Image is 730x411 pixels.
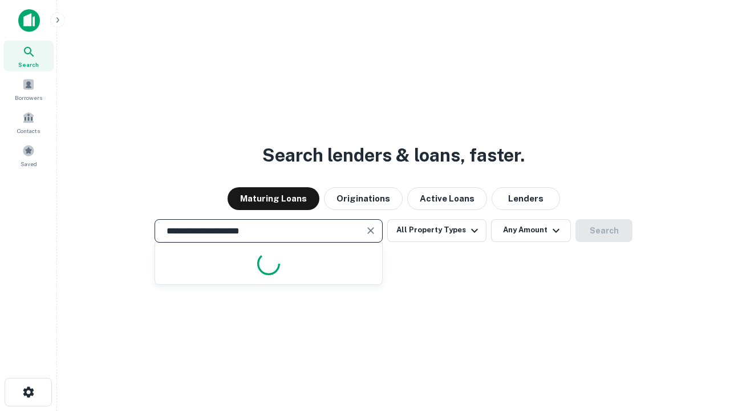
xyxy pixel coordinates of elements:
[673,320,730,374] iframe: Chat Widget
[3,140,54,171] a: Saved
[18,60,39,69] span: Search
[407,187,487,210] button: Active Loans
[262,142,525,169] h3: Search lenders & loans, faster.
[21,159,37,168] span: Saved
[492,187,560,210] button: Lenders
[228,187,319,210] button: Maturing Loans
[324,187,403,210] button: Originations
[491,219,571,242] button: Any Amount
[3,74,54,104] a: Borrowers
[15,93,42,102] span: Borrowers
[17,126,40,135] span: Contacts
[387,219,486,242] button: All Property Types
[18,9,40,32] img: capitalize-icon.png
[363,223,379,239] button: Clear
[3,107,54,138] a: Contacts
[3,41,54,71] a: Search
